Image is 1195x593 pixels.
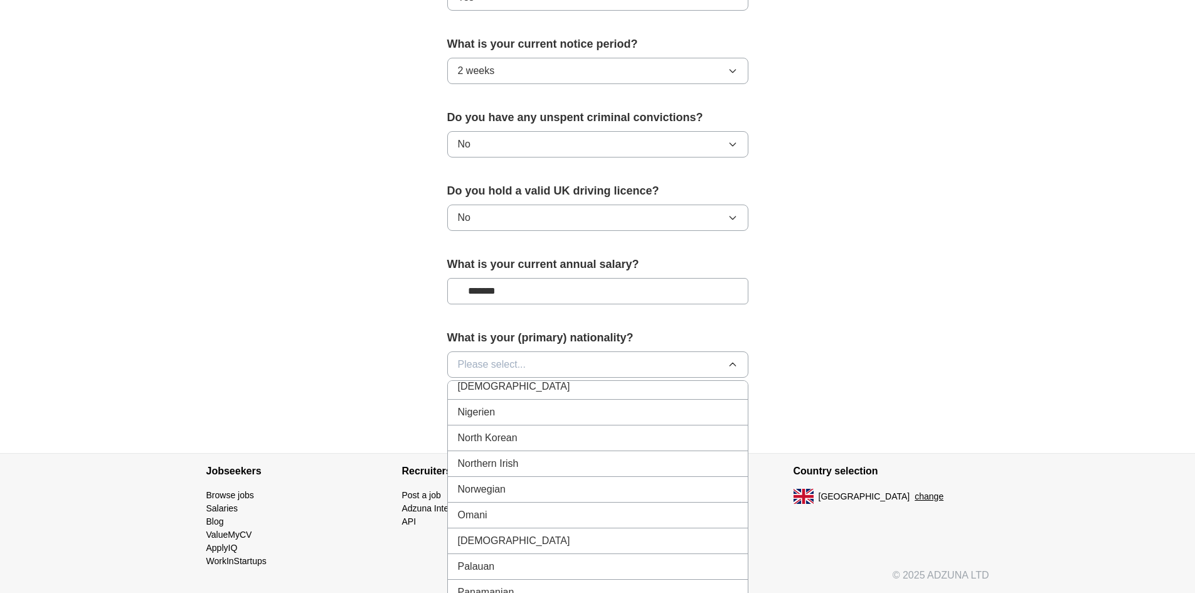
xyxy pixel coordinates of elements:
span: Please select... [458,357,526,372]
div: © 2025 ADZUNA LTD [196,568,999,593]
a: API [402,516,417,526]
button: Please select... [447,351,748,378]
span: No [458,137,470,152]
button: No [447,205,748,231]
a: Blog [206,516,224,526]
label: What is your current notice period? [447,36,748,53]
a: Adzuna Intelligence [402,503,479,513]
a: Salaries [206,503,238,513]
span: [DEMOGRAPHIC_DATA] [458,379,570,394]
span: Palauan [458,559,495,574]
label: What is your current annual salary? [447,256,748,273]
button: 2 weeks [447,58,748,84]
a: WorkInStartups [206,556,267,566]
img: UK flag [794,489,814,504]
span: Norwegian [458,482,506,497]
label: What is your (primary) nationality? [447,329,748,346]
span: Omani [458,508,487,523]
span: [GEOGRAPHIC_DATA] [819,490,910,503]
span: Nigerien [458,405,496,420]
a: Browse jobs [206,490,254,500]
button: change [915,490,943,503]
a: Post a job [402,490,441,500]
label: Do you hold a valid UK driving licence? [447,183,748,200]
span: North Korean [458,430,518,446]
span: [DEMOGRAPHIC_DATA] [458,533,570,548]
a: ApplyIQ [206,543,238,553]
span: No [458,210,470,225]
label: Do you have any unspent criminal convictions? [447,109,748,126]
button: No [447,131,748,158]
h4: Country selection [794,454,989,489]
span: Northern Irish [458,456,519,471]
span: 2 weeks [458,63,495,78]
a: ValueMyCV [206,530,252,540]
